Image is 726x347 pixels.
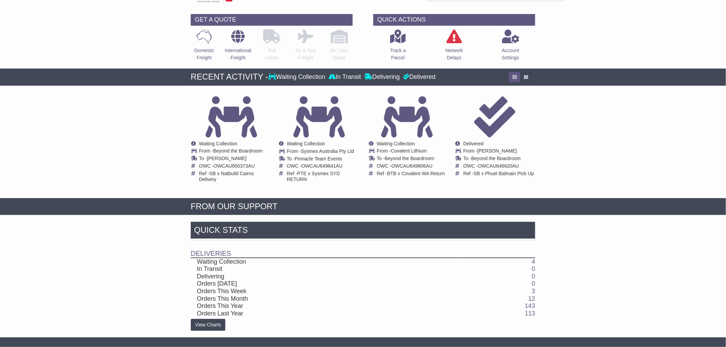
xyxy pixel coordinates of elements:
[199,141,237,146] span: Waiting Collection
[445,29,463,65] a: NetworkDelays
[502,47,519,61] p: Account Settings
[191,14,353,26] div: GET A QUOTE
[191,72,268,82] div: RECENT ACTIVITY -
[199,171,271,182] td: Ref -
[263,47,280,61] p: Full Loads
[363,73,401,81] div: Delivering
[463,163,534,171] td: OWC -
[532,288,535,295] a: 3
[471,156,521,161] span: Beyond the Boardroom
[287,141,325,146] span: Waiting Collection
[401,73,435,81] div: Delivered
[528,295,535,302] a: 12
[463,156,534,163] td: To -
[525,302,535,309] a: 143
[377,148,445,156] td: From -
[191,202,535,212] div: FROM OUR SUPPORT
[207,156,246,161] span: [PERSON_NAME]
[191,310,458,318] td: Orders Last Year
[287,156,359,163] td: To -
[199,148,271,156] td: From -
[194,47,214,61] p: Domestic Freight
[377,141,415,146] span: Waiting Collection
[191,265,458,273] td: In Transit
[225,47,251,61] p: International Freight
[390,29,406,65] a: Track aParcel
[391,148,426,154] span: Covalent Lithium
[525,310,535,317] a: 113
[191,302,458,310] td: Orders This Year
[478,148,517,154] span: [PERSON_NAME]
[214,163,255,169] span: OWCAU650373AU
[213,148,262,154] span: Beyond the Boardroom
[463,171,534,177] td: Ref -
[330,47,349,61] p: Air / Sea Depot
[445,47,463,61] p: Network Delays
[199,171,254,182] span: SB x Natbuild Cairns Delivery
[191,273,458,280] td: Delivering
[194,29,214,65] a: DomesticFreight
[532,280,535,287] a: 0
[287,171,359,182] td: Ref -
[478,163,519,169] span: OWCAU646620AU
[295,156,342,161] span: Pinnacle Team Events
[191,222,535,240] div: Quick Stats
[301,148,354,154] span: Sysmex Australia Pty Ltd
[191,240,535,258] td: Deliveries
[373,14,535,26] div: QUICK ACTIONS
[199,156,271,163] td: To -
[377,163,445,171] td: OWC -
[327,73,363,81] div: In Transit
[385,156,434,161] span: Beyond the Boardroom
[287,148,359,156] td: From -
[191,258,458,266] td: Waiting Collection
[387,171,445,176] span: BTB x Covalent WA Return
[287,163,359,171] td: OWC -
[377,156,445,163] td: To -
[502,29,520,65] a: AccountSettings
[199,163,271,171] td: OWC -
[463,148,534,156] td: From -
[532,273,535,280] a: 0
[191,288,458,295] td: Orders This Week
[287,171,340,182] span: PTE x Sysmex SYD RETURN
[532,258,535,265] a: 4
[295,47,316,61] p: Air & Sea Freight
[474,171,534,176] span: SB x Phuel Balmain Pick Up
[377,171,445,177] td: Ref -
[390,47,406,61] p: Track a Parcel
[191,280,458,288] td: Orders [DATE]
[532,265,535,272] a: 0
[191,295,458,303] td: Orders This Month
[224,29,251,65] a: InternationalFreight
[191,319,225,331] a: View Charts
[268,73,327,81] div: Waiting Collection
[463,141,483,146] span: Delivered
[302,163,343,169] span: OWCAU649841AU
[391,163,433,169] span: OWCAU649806AU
